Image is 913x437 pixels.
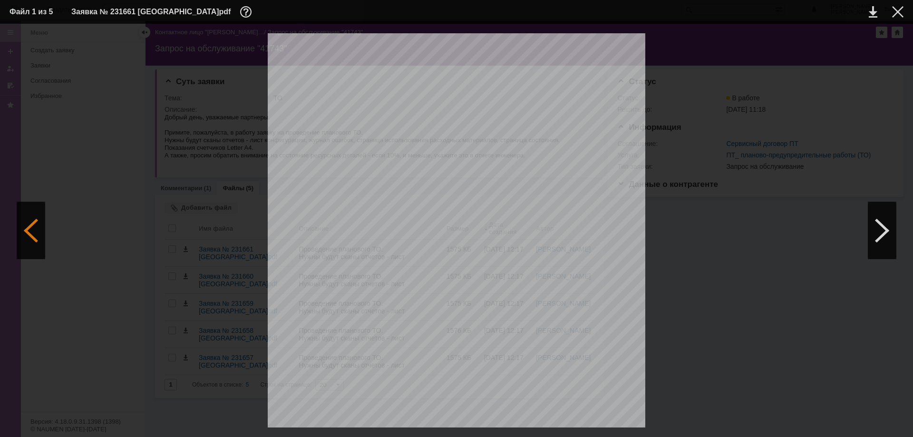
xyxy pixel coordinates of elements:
[71,6,254,18] div: Заявка № 231661 [GEOGRAPHIC_DATA]pdf
[868,202,896,259] div: Следующий файл
[240,6,254,18] div: Дополнительная информация о файле (F11)
[869,6,877,18] div: Скачать файл
[892,6,903,18] div: Закрыть окно (Esc)
[10,8,57,16] div: Файл 1 из 5
[17,202,45,259] div: Предыдущий файл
